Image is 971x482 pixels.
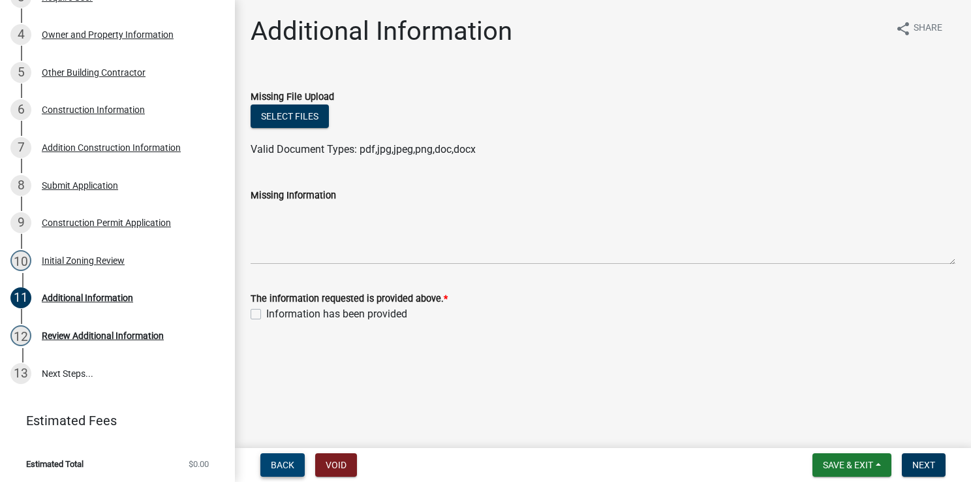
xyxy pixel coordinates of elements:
div: 12 [10,325,31,346]
button: Back [260,453,305,477]
div: Construction Permit Application [42,218,171,227]
div: 9 [10,212,31,233]
div: Additional Information [42,293,133,302]
button: Select files [251,104,329,128]
button: shareShare [885,16,953,41]
div: 5 [10,62,31,83]
span: Estimated Total [26,460,84,468]
label: Missing Information [251,191,336,201]
div: 6 [10,99,31,120]
h1: Additional Information [251,16,512,47]
span: Back [271,460,294,470]
div: 10 [10,250,31,271]
span: $0.00 [189,460,209,468]
span: Next [912,460,935,470]
div: 8 [10,175,31,196]
label: The information requested is provided above. [251,295,448,304]
button: Next [902,453,946,477]
span: Valid Document Types: pdf,jpg,jpeg,png,doc,docx [251,143,476,155]
div: 13 [10,363,31,384]
a: Estimated Fees [10,408,214,434]
label: Information has been provided [266,306,407,322]
div: Other Building Contractor [42,68,146,77]
button: Save & Exit [812,453,891,477]
div: Review Additional Information [42,331,164,340]
div: Addition Construction Information [42,143,181,152]
div: Submit Application [42,181,118,190]
button: Void [315,453,357,477]
div: 4 [10,24,31,45]
span: Save & Exit [823,460,873,470]
div: 7 [10,137,31,158]
div: Owner and Property Information [42,30,174,39]
div: 11 [10,287,31,308]
label: Missing File Upload [251,93,334,102]
span: Share [914,21,942,37]
i: share [895,21,911,37]
div: Construction Information [42,105,145,114]
div: Initial Zoning Review [42,256,125,265]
